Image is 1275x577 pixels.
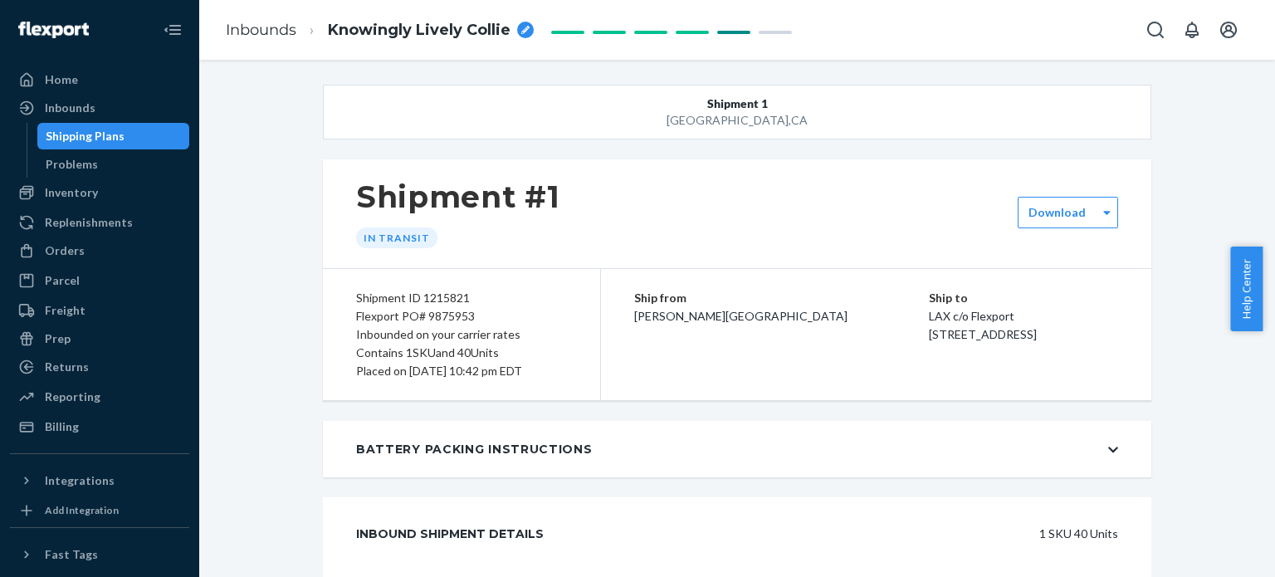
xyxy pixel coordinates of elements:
[45,389,100,405] div: Reporting
[10,95,189,121] a: Inbounds
[929,289,1118,307] p: Ship to
[323,85,1151,139] button: Shipment 1[GEOGRAPHIC_DATA],CA
[356,289,567,307] div: Shipment ID 1215821
[10,384,189,410] a: Reporting
[45,546,98,563] div: Fast Tags
[10,541,189,568] button: Fast Tags
[45,359,89,375] div: Returns
[45,242,85,259] div: Orders
[356,344,567,362] div: Contains 1 SKU and 40 Units
[10,179,189,206] a: Inventory
[929,327,1037,341] span: [STREET_ADDRESS]
[356,517,544,550] div: Inbound Shipment Details
[10,297,189,324] a: Freight
[1175,13,1209,46] button: Open notifications
[356,441,593,457] div: Battery Packing Instructions
[45,302,85,319] div: Freight
[10,237,189,264] a: Orders
[37,151,190,178] a: Problems
[10,354,189,380] a: Returns
[634,289,929,307] p: Ship from
[707,95,768,112] span: Shipment 1
[10,467,189,494] button: Integrations
[1230,247,1263,331] button: Help Center
[356,362,567,380] div: Placed on [DATE] 10:42 pm EDT
[45,330,71,347] div: Prep
[10,325,189,352] a: Prep
[356,325,567,344] div: Inbounded on your carrier rates
[156,13,189,46] button: Close Navigation
[356,179,560,214] h1: Shipment #1
[46,128,125,144] div: Shipping Plans
[45,214,133,231] div: Replenishments
[46,156,98,173] div: Problems
[18,22,89,38] img: Flexport logo
[45,272,80,289] div: Parcel
[45,472,115,489] div: Integrations
[10,413,189,440] a: Billing
[45,71,78,88] div: Home
[634,309,848,323] span: [PERSON_NAME][GEOGRAPHIC_DATA]
[407,112,1068,129] div: [GEOGRAPHIC_DATA] , CA
[1139,13,1172,46] button: Open Search Box
[10,501,189,521] a: Add Integration
[10,267,189,294] a: Parcel
[328,20,510,42] span: Knowingly Lively Collie
[45,184,98,201] div: Inventory
[356,227,437,248] div: In transit
[45,418,79,435] div: Billing
[212,6,547,55] ol: breadcrumbs
[1028,204,1086,221] label: Download
[10,66,189,93] a: Home
[226,21,296,39] a: Inbounds
[356,307,567,325] div: Flexport PO# 9875953
[1212,13,1245,46] button: Open account menu
[37,123,190,149] a: Shipping Plans
[10,209,189,236] a: Replenishments
[45,100,95,116] div: Inbounds
[581,517,1118,550] div: 1 SKU 40 Units
[929,307,1118,325] p: LAX c/o Flexport
[45,503,119,517] div: Add Integration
